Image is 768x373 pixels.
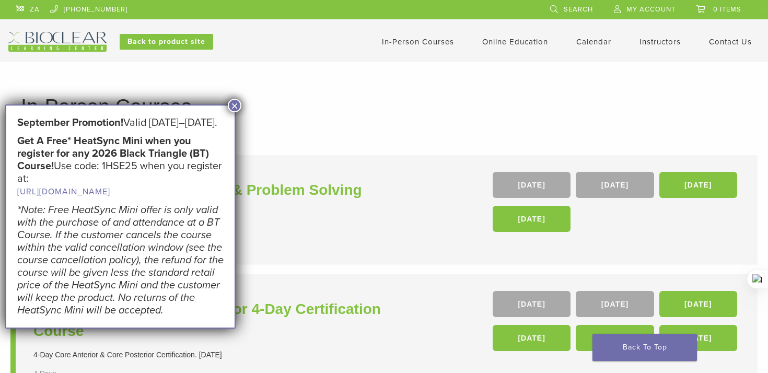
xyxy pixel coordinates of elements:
[482,37,548,46] a: Online Education
[659,291,737,317] a: [DATE]
[576,172,654,198] a: [DATE]
[17,186,110,197] a: [URL][DOMAIN_NAME]
[21,96,747,116] h1: In-Person Courses
[228,99,241,112] button: Close
[626,5,676,14] span: My Account
[17,116,123,129] strong: September Promotion!
[576,37,611,46] a: Calendar
[17,116,224,129] h5: Valid [DATE]–[DATE].
[8,32,107,52] img: Bioclear
[17,135,209,172] strong: Get A Free* HeatSync Mini when you register for any 2026 Black Triangle (BT) Course!
[493,206,571,232] a: [DATE]
[493,172,740,237] div: , , ,
[592,334,697,361] a: Back To Top
[493,172,571,198] a: [DATE]
[713,5,741,14] span: 0 items
[17,204,224,317] em: *Note: Free HeatSync Mini offer is only valid with the purchase of and attendance at a BT Course....
[576,291,654,317] a: [DATE]
[382,37,454,46] a: In-Person Courses
[564,5,593,14] span: Search
[639,37,681,46] a: Instructors
[576,325,654,351] a: [DATE]
[493,325,571,351] a: [DATE]
[659,325,737,351] a: [DATE]
[493,291,740,356] div: , , , , ,
[493,291,571,317] a: [DATE]
[120,34,213,50] a: Back to product site
[33,349,387,360] div: 4-Day Core Anterior & Core Posterior Certification. [DATE]
[17,135,224,198] h5: Use code: 1HSE25 when you register at:
[659,172,737,198] a: [DATE]
[709,37,752,46] a: Contact Us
